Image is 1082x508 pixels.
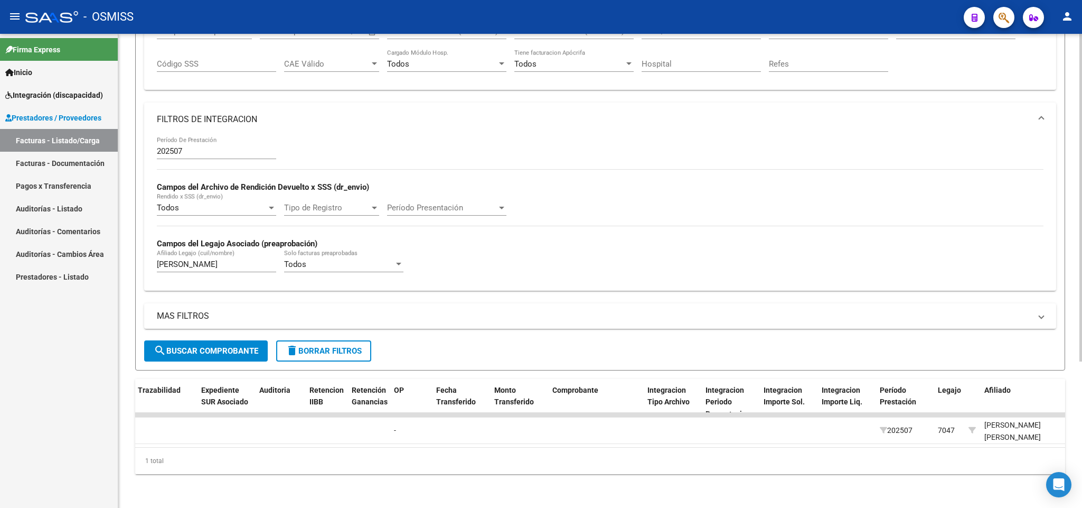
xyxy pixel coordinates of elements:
span: Borrar Filtros [286,346,362,356]
span: Inicio [5,67,32,78]
span: Legajo [938,386,961,394]
span: OP [394,386,404,394]
span: Todos [284,260,306,269]
span: Integracion Tipo Archivo [647,386,690,407]
span: Todos [387,59,409,69]
span: Todos [157,203,179,213]
span: 202507 [880,426,912,435]
mat-panel-title: FILTROS DE INTEGRACION [157,114,1031,125]
datatable-header-cell: Integracion Importe Sol. [759,379,817,426]
datatable-header-cell: Afiliado [980,379,1065,426]
datatable-header-cell: Integracion Periodo Presentacion [701,379,759,426]
div: 7047 [938,424,955,437]
span: Expediente SUR Asociado [201,386,248,407]
datatable-header-cell: Retención Ganancias [347,379,390,426]
datatable-header-cell: Auditoria [255,379,305,426]
span: Tipo de Registro [284,203,370,213]
span: Buscar Comprobante [154,346,258,356]
span: Integración (discapacidad) [5,89,103,101]
span: Monto Transferido [494,386,534,407]
button: Borrar Filtros [276,340,371,362]
span: Retención Ganancias [352,386,388,407]
span: Firma Express [5,44,60,56]
mat-expansion-panel-header: FILTROS DE INTEGRACION [144,103,1056,136]
span: Afiliado [984,386,1011,394]
span: Integracion Importe Liq. [822,386,862,407]
div: 1 total [135,448,1065,474]
span: - OSMISS [83,5,134,29]
div: FILTROS DE INTEGRACION [144,136,1056,290]
datatable-header-cell: Período Prestación [876,379,934,426]
button: Buscar Comprobante [144,340,268,362]
span: Fecha Transferido [436,386,476,407]
span: Todos [514,59,537,69]
span: Auditoria [259,386,290,394]
datatable-header-cell: Retencion IIBB [305,379,347,426]
span: Integracion Periodo Presentacion [705,386,750,419]
mat-expansion-panel-header: MAS FILTROS [144,303,1056,329]
button: Open calendar [366,26,379,38]
span: Comprobante [552,386,598,394]
datatable-header-cell: OP [390,379,432,426]
datatable-header-cell: Integracion Importe Liq. [817,379,876,426]
div: Open Intercom Messenger [1046,472,1071,497]
datatable-header-cell: Monto Transferido [490,379,548,426]
mat-panel-title: MAS FILTROS [157,310,1031,322]
mat-icon: person [1061,10,1074,23]
datatable-header-cell: Fecha Transferido [432,379,490,426]
span: - [394,426,396,435]
span: Trazabilidad [138,386,181,394]
datatable-header-cell: Integracion Tipo Archivo [643,379,701,426]
span: Período Presentación [387,203,497,213]
strong: Campos del Legajo Asociado (preaprobación) [157,239,317,248]
span: CAE Válido [284,59,370,69]
mat-icon: search [154,344,166,357]
div: [PERSON_NAME] [PERSON_NAME] 20558052318 [984,419,1060,455]
mat-icon: menu [8,10,21,23]
strong: Campos del Archivo de Rendición Devuelto x SSS (dr_envio) [157,182,369,192]
mat-icon: delete [286,344,298,357]
span: Prestadores / Proveedores [5,112,101,124]
span: Período Prestación [880,386,916,407]
datatable-header-cell: Comprobante [548,379,643,426]
datatable-header-cell: Legajo [934,379,964,426]
span: Integracion Importe Sol. [764,386,805,407]
span: Retencion IIBB [309,386,344,407]
datatable-header-cell: Expediente SUR Asociado [197,379,255,426]
datatable-header-cell: Trazabilidad [134,379,197,426]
